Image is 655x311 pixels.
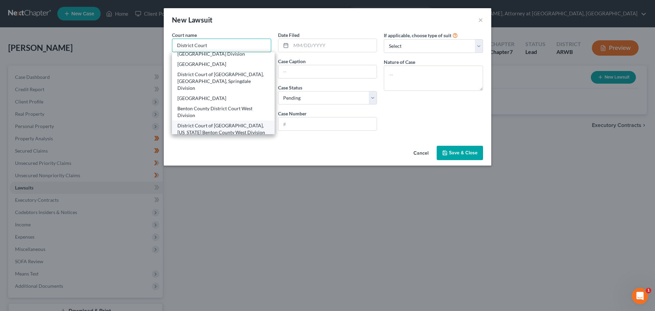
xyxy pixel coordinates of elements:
[437,146,483,160] button: Save & Close
[408,146,434,160] button: Cancel
[278,85,302,90] span: Case Status
[177,122,269,136] div: District Court of [GEOGRAPHIC_DATA], [US_STATE] Benton County West Division
[172,16,187,24] span: New
[632,288,648,304] iframe: Intercom live chat
[172,32,197,38] span: Court name
[646,288,651,293] span: 1
[188,16,213,24] span: Lawsuit
[278,117,377,130] input: #
[172,39,271,52] input: Search court by name...
[384,58,415,66] label: Nature of Case
[177,95,269,102] div: [GEOGRAPHIC_DATA]
[177,71,269,91] div: District Court of [GEOGRAPHIC_DATA], [GEOGRAPHIC_DATA], Springdale Division
[177,105,269,119] div: Benton County District Court West Division
[478,16,483,24] button: ×
[384,32,451,39] label: If applicable, choose type of suit
[278,65,377,78] input: --
[291,39,377,52] input: MM/DD/YYYY
[278,31,300,39] label: Date Filed
[449,150,478,156] span: Save & Close
[278,110,307,117] label: Case Number
[177,61,269,68] div: [GEOGRAPHIC_DATA]
[278,58,306,65] label: Case Caption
